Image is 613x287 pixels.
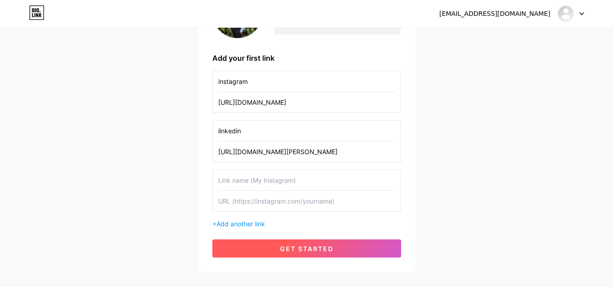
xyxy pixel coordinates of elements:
[216,220,265,228] span: Add another link
[218,121,395,141] input: Link name (My Instagram)
[212,219,401,229] div: +
[212,53,401,63] div: Add your first link
[218,92,395,112] input: URL (https://instagram.com/yourname)
[439,9,550,19] div: [EMAIL_ADDRESS][DOMAIN_NAME]
[218,141,395,162] input: URL (https://instagram.com/yourname)
[218,170,395,190] input: Link name (My Instagram)
[280,245,333,253] span: get started
[218,71,395,92] input: Link name (My Instagram)
[557,5,574,22] img: janil
[212,239,401,258] button: get started
[218,191,395,211] input: URL (https://instagram.com/yourname)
